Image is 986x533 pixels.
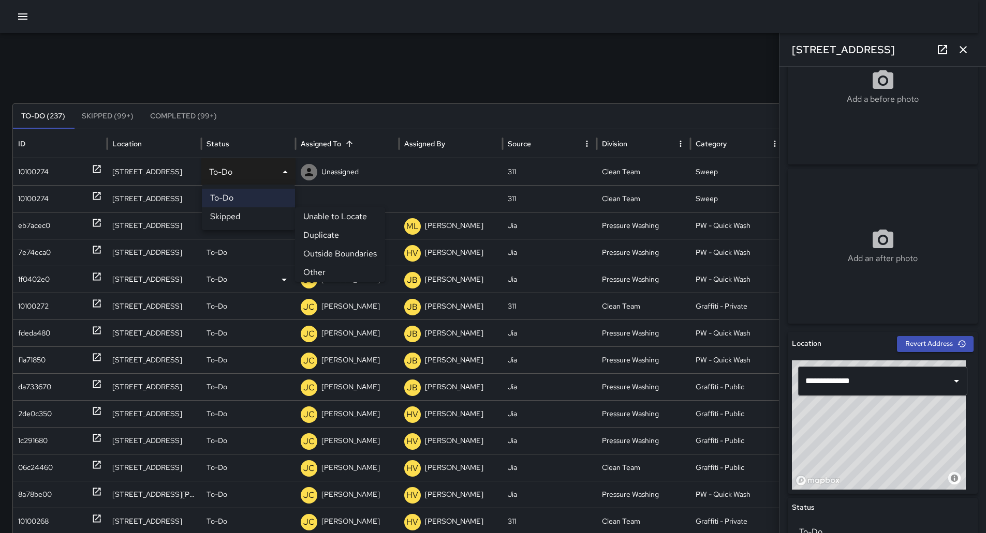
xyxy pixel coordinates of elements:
li: Other [295,263,385,282]
li: Duplicate [295,226,385,245]
li: To-Do [202,189,295,207]
li: Skipped [202,207,295,226]
li: Outside Boundaries [295,245,385,263]
li: Unable to Locate [295,207,385,226]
